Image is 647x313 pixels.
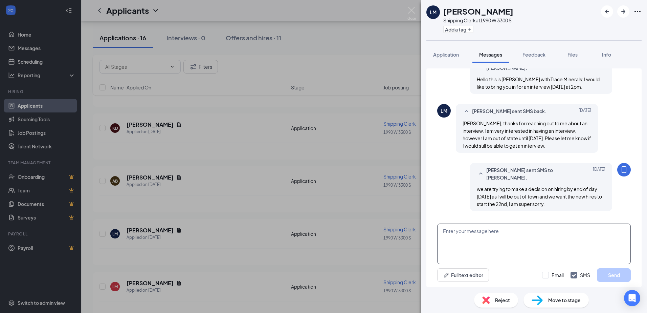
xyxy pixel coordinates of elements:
[602,51,611,58] span: Info
[479,51,502,58] span: Messages
[603,7,611,16] svg: ArrowLeftNew
[620,166,628,174] svg: MobileSms
[495,296,510,304] span: Reject
[579,107,591,116] span: [DATE]
[597,268,631,282] button: Send
[617,5,629,18] button: ArrowRight
[486,166,575,181] span: [PERSON_NAME] sent SMS to [PERSON_NAME].
[433,51,459,58] span: Application
[437,268,489,282] button: Full text editorPen
[430,9,437,16] div: LM
[463,120,591,149] span: [PERSON_NAME], thanks for reaching out to me about an interview. I am very interested in having a...
[443,272,450,278] svg: Pen
[441,107,447,114] div: LM
[443,5,513,17] h1: [PERSON_NAME]
[472,107,546,116] span: [PERSON_NAME] sent SMS back.
[522,51,545,58] span: Feedback
[463,107,471,116] svg: SmallChevronUp
[443,26,473,33] button: PlusAdd a tag
[477,170,485,178] svg: SmallChevronUp
[567,51,578,58] span: Files
[593,166,605,181] span: [DATE]
[548,296,581,304] span: Move to stage
[443,17,513,24] div: Shipping Clerk at 1990 W 3300 S
[619,7,627,16] svg: ArrowRight
[624,290,640,306] div: Open Intercom Messenger
[468,27,472,32] svg: Plus
[601,5,613,18] button: ArrowLeftNew
[477,76,600,90] span: Hello this is [PERSON_NAME] with Trace Minerals; I would like to bring you in for an interview [D...
[633,7,642,16] svg: Ellipses
[477,186,602,207] span: we are trying to make a decision on hiring by end of day [DATE] as I will be out of town and we w...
